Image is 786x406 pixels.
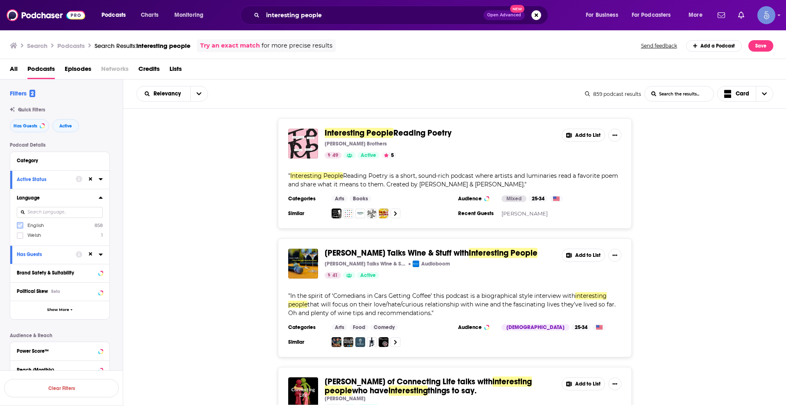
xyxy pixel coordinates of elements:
[352,386,388,396] span: who have
[632,9,671,21] span: For Podcasters
[382,152,396,159] button: 5
[580,9,628,22] button: open menu
[7,7,85,23] a: Podchaser - Follow, Share and Rate Podcasts
[571,324,591,331] div: 25-34
[10,89,35,97] h2: Filters
[757,6,775,24] span: Logged in as Spiral5-G1
[141,9,158,21] span: Charts
[169,62,182,79] span: Lists
[17,177,70,182] div: Active Status
[17,207,103,218] input: Search Language...
[510,5,525,13] span: New
[288,249,318,279] a: Matt Talks Wine & Stuff with Interesting People
[10,119,49,132] button: Has Guests
[562,377,605,390] button: Add to List
[585,91,641,97] div: 859 podcast results
[59,124,72,128] span: Active
[10,62,18,79] a: All
[17,367,96,373] div: Reach (Monthly)
[736,91,749,97] span: Card
[52,119,79,132] button: Active
[367,337,377,347] a: Scores & Pours
[101,232,103,238] span: 1
[332,209,341,218] img: Poetry Spoken Here
[325,141,387,147] p: [PERSON_NAME] Brothers
[136,9,163,22] a: Charts
[200,41,260,50] a: Try an exact match
[332,195,348,202] a: Arts
[388,386,428,396] span: interesting
[288,195,325,202] h3: Categories
[17,270,96,276] div: Brand Safety & Suitability
[529,195,548,202] div: 25-34
[95,42,190,50] div: Search Results:
[136,86,208,102] h2: Choose List sort
[14,124,37,128] span: Has Guests
[27,62,55,79] a: Podcasts
[17,348,96,354] div: Power Score™
[639,42,680,49] button: Send feedback
[10,333,110,338] p: Audience & Reach
[57,42,85,50] h3: Podcasts
[748,40,773,52] button: Save
[190,86,208,101] button: open menu
[288,129,318,159] a: Interesting People Reading Poetry
[325,272,341,279] a: 41
[290,172,343,179] span: Interesting People
[263,9,483,22] input: Search podcasts, credits, & more...
[367,209,377,218] img: Poetry in Process
[717,86,774,102] button: Choose View
[357,152,379,159] a: Active
[325,261,407,267] p: [PERSON_NAME] Talks Wine & Stuff with Interesting People
[428,386,477,396] span: things to say.
[562,129,605,142] button: Add to List
[357,272,379,279] a: Active
[757,6,775,24] button: Show profile menu
[325,249,538,258] a: [PERSON_NAME] Talks Wine & Stuff withInteresting People
[137,91,190,97] button: open menu
[169,9,214,22] button: open menu
[262,41,332,50] span: for more precise results
[469,248,538,258] span: Interesting People
[714,8,728,22] a: Show notifications dropdown
[483,10,525,20] button: Open AdvancedNew
[501,324,569,331] div: [DEMOGRAPHIC_DATA]
[10,142,110,148] p: Podcast Details
[608,129,621,142] button: Show More Button
[343,337,353,347] img: Cellar Notes on WYPR
[757,6,775,24] img: User Profile
[343,209,353,218] img: The Poetry Society
[487,13,521,17] span: Open Advanced
[27,232,41,238] span: Welsh
[379,337,388,347] a: Real Business of Wine.
[4,379,119,397] button: Clear Filters
[27,222,44,228] span: English
[325,129,452,138] a: Interesting PeopleReading Poetry
[95,42,190,50] a: Search Results:interesting people
[325,128,393,138] span: Interesting People
[458,195,495,202] h3: Audience
[501,195,526,202] div: Mixed
[350,195,371,202] a: Books
[17,195,93,201] div: Language
[413,261,450,267] a: AudioboomAudioboom
[288,172,618,188] span: " "
[96,9,136,22] button: open menu
[325,248,469,258] span: [PERSON_NAME] Talks Wine & Stuff with
[413,261,419,267] img: Audioboom
[355,337,365,347] img: Batonnage
[332,337,341,347] img: Two Guys Talking Wine
[360,272,376,280] span: Active
[393,128,452,138] span: Reading Poetry
[18,107,45,113] span: Quick Filters
[17,249,76,259] button: Has Guests
[288,292,616,317] span: " "
[355,209,365,218] img: Poems from Here with Maine Poet Laureate Stuart Kestenbaum
[17,193,99,203] button: Language
[288,324,325,331] h3: Categories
